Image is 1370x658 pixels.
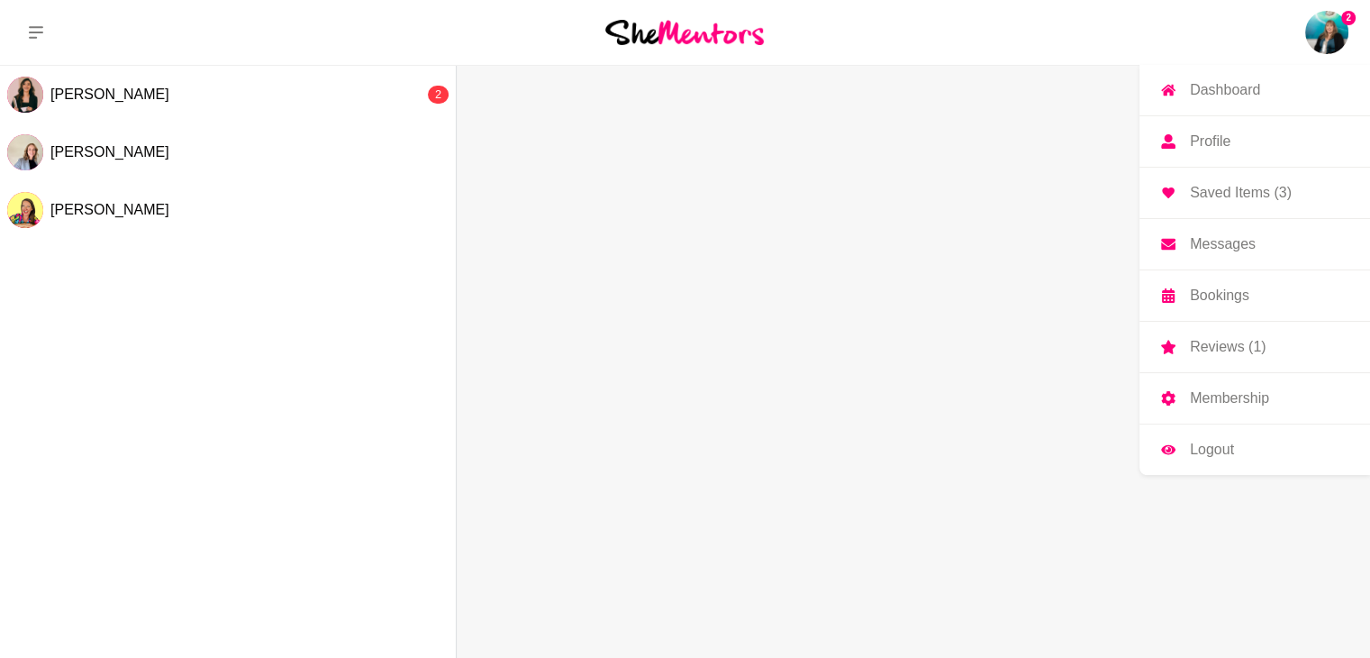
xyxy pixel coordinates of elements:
span: [PERSON_NAME] [50,202,169,217]
img: She Mentors Logo [605,20,764,44]
p: Messages [1190,237,1256,251]
p: Saved Items (3) [1190,186,1292,200]
img: S [7,134,43,170]
div: 2 [428,86,449,104]
span: [PERSON_NAME] [50,144,169,160]
a: Reviews (1) [1139,322,1370,372]
a: Profile [1139,116,1370,167]
span: 2 [1341,11,1356,25]
p: Bookings [1190,288,1249,303]
div: Mariana Queiroz [7,77,43,113]
img: M [7,77,43,113]
a: Dashboard [1139,65,1370,115]
div: Roslyn Thompson [7,192,43,228]
img: Emily Fogg [1305,11,1348,54]
p: Membership [1190,391,1269,406]
p: Profile [1190,134,1230,149]
p: Reviews (1) [1190,340,1266,354]
a: Saved Items (3) [1139,168,1370,218]
a: Messages [1139,219,1370,270]
a: Bookings [1139,270,1370,321]
p: Dashboard [1190,83,1260,97]
p: Logout [1190,443,1234,457]
span: [PERSON_NAME] [50,87,169,102]
img: R [7,192,43,228]
div: Sarah Howell [7,134,43,170]
a: Emily Fogg2DashboardProfileSaved Items (3)MessagesBookingsReviews (1)MembershipLogout [1305,11,1348,54]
